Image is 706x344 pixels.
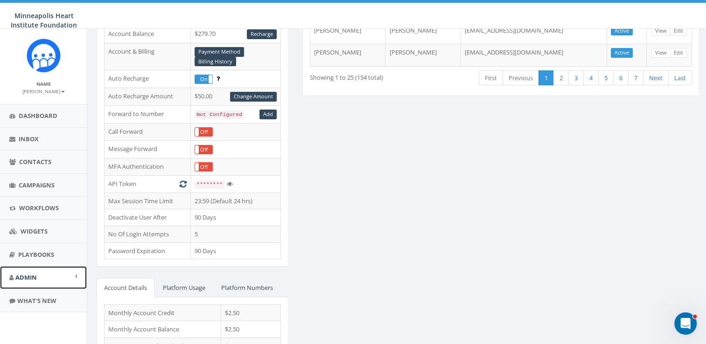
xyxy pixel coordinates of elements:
[105,321,221,338] td: Monthly Account Balance
[217,74,220,83] span: Enable to prevent campaign failure.
[15,273,37,282] span: Admin
[105,176,191,193] td: API Token
[190,88,280,105] td: $50.00
[195,75,212,83] label: On
[310,22,386,44] td: [PERSON_NAME]
[221,321,281,338] td: $2.50
[105,26,191,43] td: Account Balance
[105,105,191,123] td: Forward to Number
[247,29,277,39] a: Recharge
[19,181,55,189] span: Campaigns
[22,87,65,95] a: [PERSON_NAME]
[105,158,191,176] td: MFA Authentication
[19,204,59,212] span: Workflows
[105,193,191,209] td: Max Session Time Limit
[195,110,244,119] code: Not Configured
[503,70,539,86] a: Previous
[190,209,280,226] td: 90 Days
[97,278,154,297] a: Account Details
[105,226,191,243] td: No Of Login Attempts
[538,70,554,86] a: 1
[195,47,244,57] a: Payment Method
[461,44,607,66] td: [EMAIL_ADDRESS][DOMAIN_NAME]
[19,135,39,143] span: Inbox
[21,227,48,235] span: Widgets
[105,43,191,70] td: Account & Billing
[461,22,607,44] td: [EMAIL_ADDRESS][DOMAIN_NAME]
[674,312,697,335] iframe: Intercom live chat
[214,278,280,297] a: Platform Numbers
[190,193,280,209] td: 23:59 (Default 24 hrs)
[628,70,643,86] a: 7
[598,70,614,86] a: 5
[190,242,280,259] td: 90 Days
[195,163,212,171] label: Off
[310,44,386,66] td: [PERSON_NAME]
[230,92,277,102] a: Change Amount
[11,11,77,29] span: Minneapolis Heart Institute Foundation
[195,75,213,84] div: OnOff
[651,26,671,36] a: View
[155,278,213,297] a: Platform Usage
[105,242,191,259] td: Password Expiration
[668,70,692,86] a: Last
[568,70,584,86] a: 3
[611,48,633,58] a: Active
[613,70,629,86] a: 6
[36,81,51,87] small: Name
[105,123,191,141] td: Call Forward
[221,304,281,321] td: $2.50
[17,296,56,305] span: What's New
[180,181,187,187] i: Generate New Token
[479,70,503,86] a: First
[22,88,65,95] small: [PERSON_NAME]
[310,69,461,82] div: Showing 1 to 25 (154 total)
[195,127,213,137] div: OnOff
[651,48,671,58] a: View
[105,209,191,226] td: Deactivate User After
[19,111,57,120] span: Dashboard
[26,38,61,73] img: Rally_Platform_Icon.png
[670,48,687,58] a: Edit
[195,145,213,154] div: OnOff
[105,88,191,105] td: Auto Recharge Amount
[195,128,212,136] label: Off
[195,145,212,154] label: Off
[553,70,569,86] a: 2
[105,70,191,88] td: Auto Recharge
[190,26,280,43] td: $279.70
[19,158,51,166] span: Contacts
[105,141,191,158] td: Message Forward
[195,162,213,172] div: OnOff
[670,26,687,36] a: Edit
[105,304,221,321] td: Monthly Account Credit
[195,57,236,67] a: Billing History
[18,250,54,259] span: Playbooks
[583,70,599,86] a: 4
[190,226,280,243] td: 5
[611,26,633,36] a: Active
[385,22,461,44] td: [PERSON_NAME]
[643,70,669,86] a: Next
[385,44,461,66] td: [PERSON_NAME]
[259,110,277,119] a: Add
